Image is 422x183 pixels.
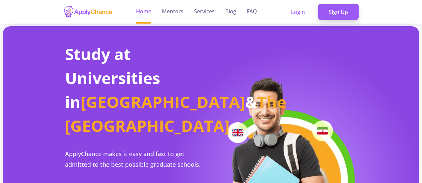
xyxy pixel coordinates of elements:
span: [GEOGRAPHIC_DATA] [81,91,245,113]
a: Login [280,4,316,20]
span: & [245,91,257,113]
img: applychance logo [63,5,113,18]
a: Sign Up [318,4,359,20]
span: Study at Universities in [65,43,160,113]
span: ApplyChance makes it easy and fast to get admitted to the best possible graduate schools. [65,150,201,168]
